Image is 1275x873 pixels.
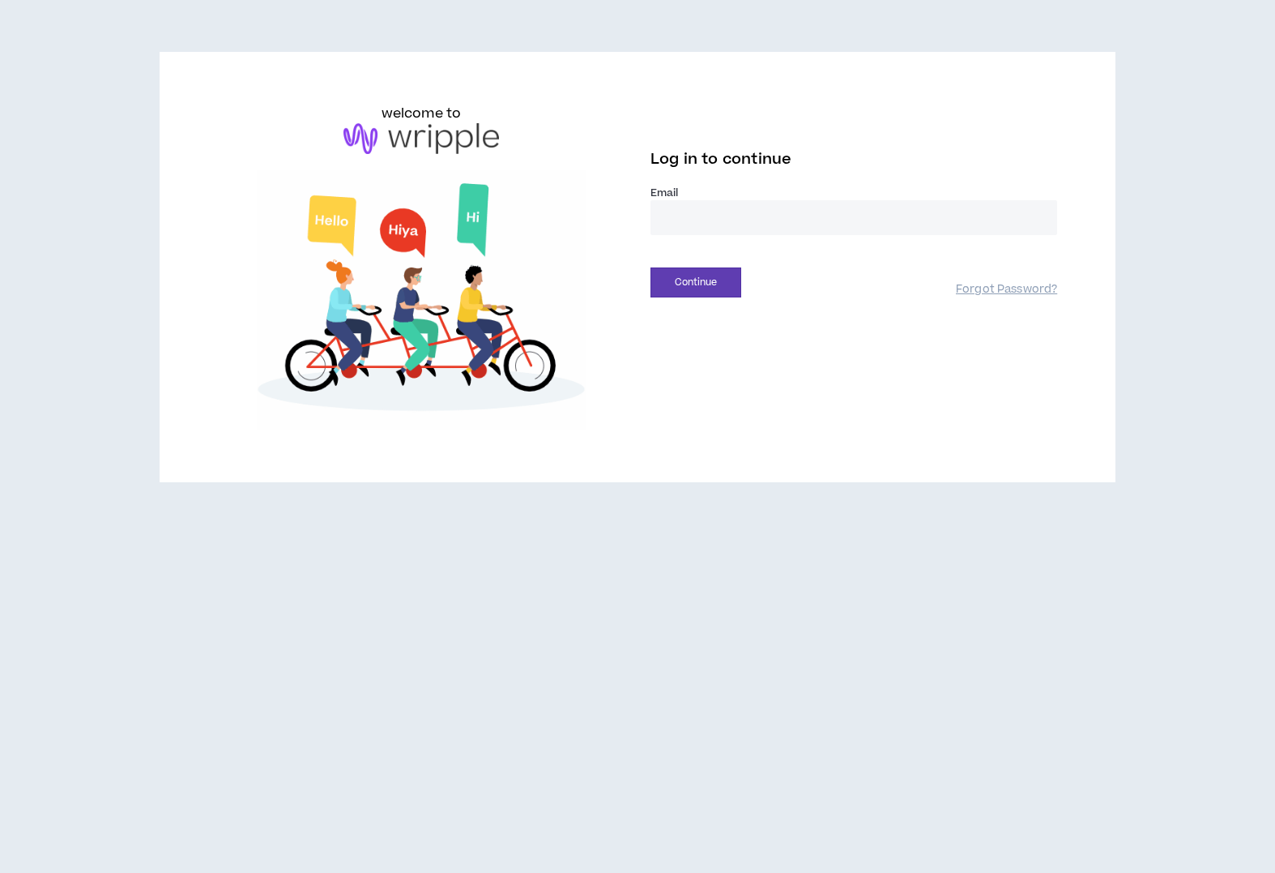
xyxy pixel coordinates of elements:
h6: welcome to [382,104,462,123]
img: logo-brand.png [343,123,499,154]
label: Email [650,186,1057,200]
span: Log in to continue [650,149,791,169]
button: Continue [650,267,741,297]
img: Welcome to Wripple [218,170,625,431]
a: Forgot Password? [956,282,1057,297]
